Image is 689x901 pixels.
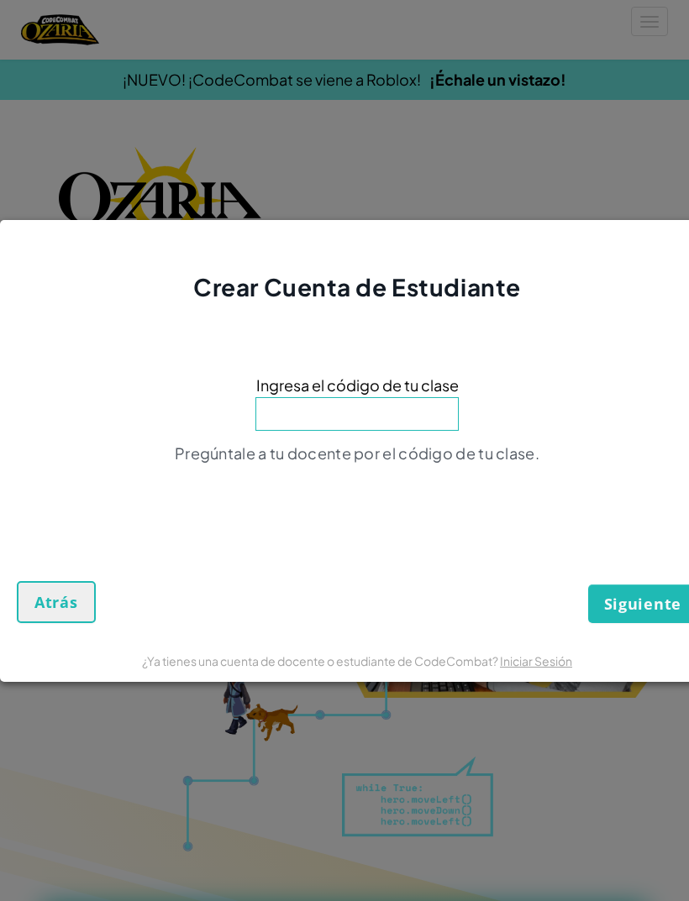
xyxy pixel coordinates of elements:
span: Ingresa el código de tu clase [256,373,459,397]
a: Iniciar Sesión [500,653,572,668]
button: Atrás [17,581,96,623]
span: Pregúntale a tu docente por el código de tu clase. [175,443,539,463]
span: Crear Cuenta de Estudiante [193,272,521,301]
span: Siguiente [604,594,681,614]
span: ¿Ya tienes una cuenta de docente o estudiante de CodeCombat? [142,653,500,668]
span: Atrás [34,592,78,612]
